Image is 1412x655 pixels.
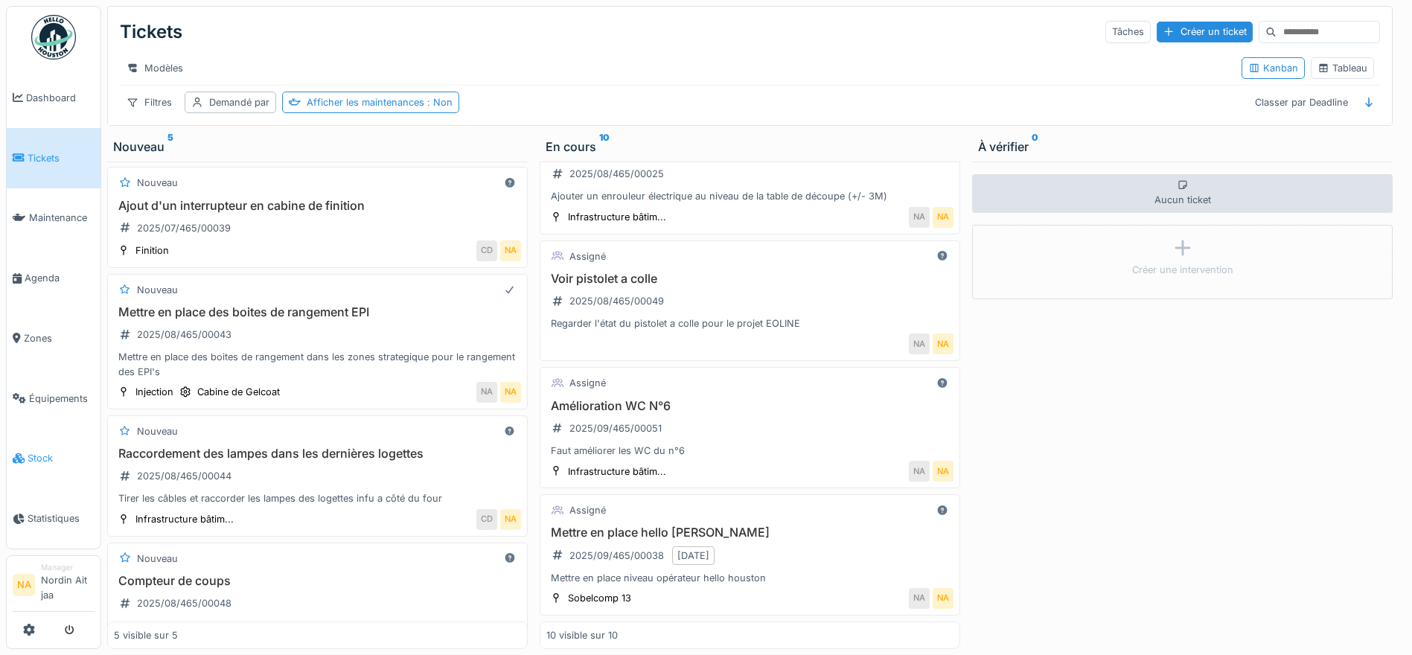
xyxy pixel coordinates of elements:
div: Demandé par [209,95,269,109]
div: 2025/09/465/00051 [569,421,662,435]
h3: Compteur de coups [114,574,521,588]
span: Maintenance [29,211,95,225]
span: Stock [28,451,95,465]
h3: Ajout d'un interrupteur en cabine de finition [114,199,521,213]
h3: Mettre en place des boites de rangement EPI [114,305,521,319]
div: NA [933,333,953,354]
h3: Raccordement des lampes dans les dernières logettes [114,447,521,461]
div: CD [476,509,497,530]
div: Faut améliorer les WC du n°6 [546,444,953,458]
div: Infrastructure bâtim... [568,464,666,479]
div: Nouveau [137,424,178,438]
div: 2025/09/465/00038 [569,549,664,563]
span: Zones [24,331,95,345]
div: Nouveau [137,552,178,566]
div: Aucun ticket [972,174,1393,213]
div: 2025/08/465/00048 [137,596,231,610]
div: 2025/08/465/00044 [137,469,231,483]
div: Mettre en place niveau opérateur hello houston [546,571,953,585]
sup: 5 [167,138,173,156]
div: Kanban [1248,61,1298,75]
div: NA [909,207,930,228]
a: Zones [7,308,100,368]
div: Classer par Deadline [1248,92,1355,113]
div: Mettre en place des boites de rangement dans les zones strategique pour le rangement des EPI's [114,350,521,378]
div: Filtres [120,92,179,113]
div: Infrastructure bâtim... [568,210,666,224]
div: 2025/08/465/00043 [137,327,231,342]
div: Cabine de Gelcoat [197,385,280,399]
div: Le compteurs de coup ne fonctionne pas à chaque fois et a parfois un coup de décalage quand il fo... [114,619,521,647]
sup: 0 [1032,138,1038,156]
div: 2025/08/465/00049 [569,294,664,308]
div: Tirer les câbles et raccorder les lampes des logettes infu a côté du four [114,491,521,505]
div: [DATE] [677,549,709,563]
li: NA [13,574,35,596]
div: Modèles [120,57,190,79]
span: Dashboard [26,91,95,105]
div: À vérifier [978,138,1387,156]
div: NA [933,461,953,482]
div: CD [476,240,497,261]
div: Afficher les maintenances [307,95,453,109]
span: Agenda [25,271,95,285]
span: Équipements [29,392,95,406]
sup: 10 [599,138,610,156]
div: NA [500,382,521,403]
div: Nouveau [113,138,522,156]
div: NA [500,240,521,261]
div: Infrastructure bâtim... [135,512,234,526]
div: NA [933,588,953,609]
div: 2025/08/465/00025 [569,167,664,181]
img: Badge_color-CXgf-gQk.svg [31,15,76,60]
div: Tableau [1317,61,1367,75]
div: En cours [546,138,954,156]
div: Créer un ticket [1157,22,1253,42]
div: Ajouter un enrouleur électrique au niveau de la table de découpe (+/- 3M) [546,189,953,203]
div: Tickets [120,13,182,51]
div: 10 visible sur 10 [546,628,618,642]
a: Maintenance [7,188,100,249]
div: Nouveau [137,176,178,190]
span: Statistiques [28,511,95,525]
a: Agenda [7,248,100,308]
div: Assigné [569,503,606,517]
span: Tickets [28,151,95,165]
span: : Non [424,97,453,108]
div: 2025/07/465/00039 [137,221,231,235]
div: NA [476,382,497,403]
div: NA [933,207,953,228]
a: Stock [7,429,100,489]
li: Nordin Ait jaa [41,562,95,608]
div: NA [909,333,930,354]
a: NA ManagerNordin Ait jaa [13,562,95,612]
h3: Voir pistolet a colle [546,272,953,286]
div: Injection [135,385,173,399]
a: Tickets [7,128,100,188]
h3: Amélioration WC N°6 [546,399,953,413]
a: Dashboard [7,68,100,128]
div: Créer une intervention [1132,263,1233,277]
div: Finition [135,243,169,258]
div: NA [909,588,930,609]
a: Équipements [7,368,100,429]
div: Assigné [569,249,606,263]
div: Regarder l'état du pistolet a colle pour le projet EOLINE [546,316,953,330]
div: Nouveau [137,283,178,297]
div: Tâches [1105,21,1151,42]
div: Sobelcomp 13 [568,591,631,605]
div: 5 visible sur 5 [114,628,178,642]
a: Statistiques [7,488,100,549]
div: Manager [41,562,95,573]
div: Assigné [569,376,606,390]
div: NA [500,509,521,530]
h3: Mettre en place hello [PERSON_NAME] [546,525,953,540]
div: NA [909,461,930,482]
